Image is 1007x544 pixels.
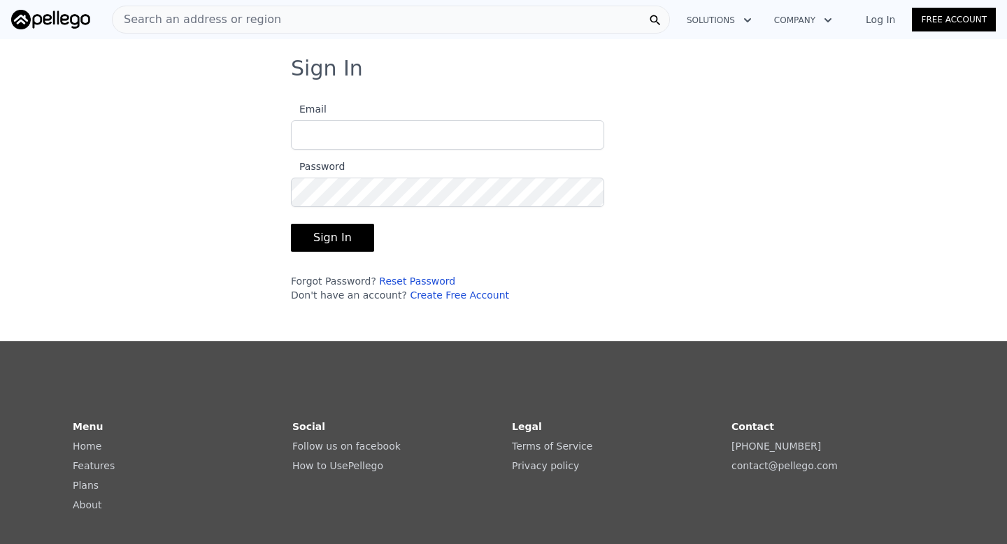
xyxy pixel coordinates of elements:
[379,275,455,287] a: Reset Password
[912,8,996,31] a: Free Account
[291,274,604,302] div: Forgot Password? Don't have an account?
[73,421,103,432] strong: Menu
[291,120,604,150] input: Email
[849,13,912,27] a: Log In
[731,421,774,432] strong: Contact
[291,56,716,81] h3: Sign In
[731,460,838,471] a: contact@pellego.com
[676,8,763,33] button: Solutions
[292,421,325,432] strong: Social
[73,441,101,452] a: Home
[113,11,281,28] span: Search an address or region
[73,460,115,471] a: Features
[512,421,542,432] strong: Legal
[291,161,345,172] span: Password
[512,460,579,471] a: Privacy policy
[410,289,509,301] a: Create Free Account
[11,10,90,29] img: Pellego
[292,460,383,471] a: How to UsePellego
[73,499,101,510] a: About
[291,178,604,207] input: Password
[731,441,821,452] a: [PHONE_NUMBER]
[512,441,592,452] a: Terms of Service
[763,8,843,33] button: Company
[291,224,374,252] button: Sign In
[291,103,327,115] span: Email
[73,480,99,491] a: Plans
[292,441,401,452] a: Follow us on facebook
